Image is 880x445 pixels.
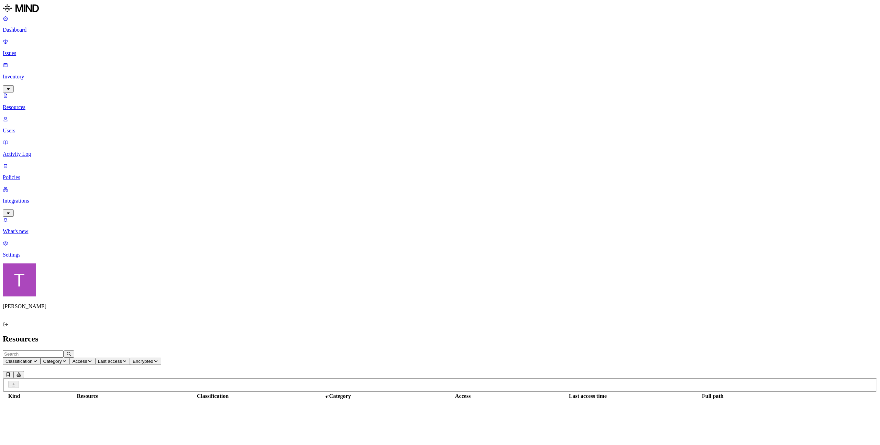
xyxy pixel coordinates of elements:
[3,139,877,157] a: Activity Log
[3,252,877,258] p: Settings
[3,198,877,204] p: Integrations
[3,350,64,358] input: Search
[3,74,877,80] p: Inventory
[3,50,877,56] p: Issues
[98,359,122,364] span: Last access
[3,93,877,110] a: Resources
[5,359,33,364] span: Classification
[3,3,877,15] a: MIND
[4,393,24,399] div: Kind
[3,39,877,56] a: Issues
[43,359,62,364] span: Category
[3,3,39,14] img: MIND
[3,240,877,258] a: Settings
[151,393,275,399] div: Classification
[3,174,877,181] p: Policies
[3,228,877,235] p: What's new
[3,334,877,344] h2: Resources
[401,393,525,399] div: Access
[26,393,150,399] div: Resource
[3,27,877,33] p: Dashboard
[3,128,877,134] p: Users
[329,393,351,399] span: Category
[3,15,877,33] a: Dashboard
[3,116,877,134] a: Users
[3,104,877,110] p: Resources
[133,359,153,364] span: Encrypted
[3,186,877,216] a: Integrations
[73,359,87,364] span: Access
[3,217,877,235] a: What's new
[3,163,877,181] a: Policies
[3,62,877,91] a: Inventory
[3,263,36,296] img: Tzvi Shir-Vaknin
[526,393,649,399] div: Last access time
[3,151,877,157] p: Activity Log
[651,393,774,399] div: Full path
